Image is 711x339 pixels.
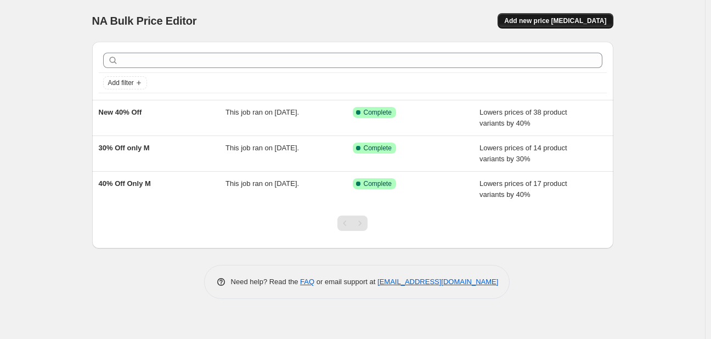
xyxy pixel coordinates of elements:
span: 40% Off Only M [99,179,151,188]
span: 30% Off only M [99,144,150,152]
a: [EMAIL_ADDRESS][DOMAIN_NAME] [377,278,498,286]
button: Add filter [103,76,147,89]
span: Complete [364,144,392,152]
button: Add new price [MEDICAL_DATA] [498,13,613,29]
a: FAQ [300,278,314,286]
span: Add new price [MEDICAL_DATA] [504,16,606,25]
span: Lowers prices of 17 product variants by 40% [479,179,567,199]
span: New 40% Off [99,108,142,116]
span: or email support at [314,278,377,286]
span: Complete [364,179,392,188]
nav: Pagination [337,216,368,231]
span: This job ran on [DATE]. [225,144,299,152]
span: This job ran on [DATE]. [225,179,299,188]
span: NA Bulk Price Editor [92,15,197,27]
span: Need help? Read the [231,278,301,286]
span: Lowers prices of 38 product variants by 40% [479,108,567,127]
span: This job ran on [DATE]. [225,108,299,116]
span: Add filter [108,78,134,87]
span: Lowers prices of 14 product variants by 30% [479,144,567,163]
span: Complete [364,108,392,117]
